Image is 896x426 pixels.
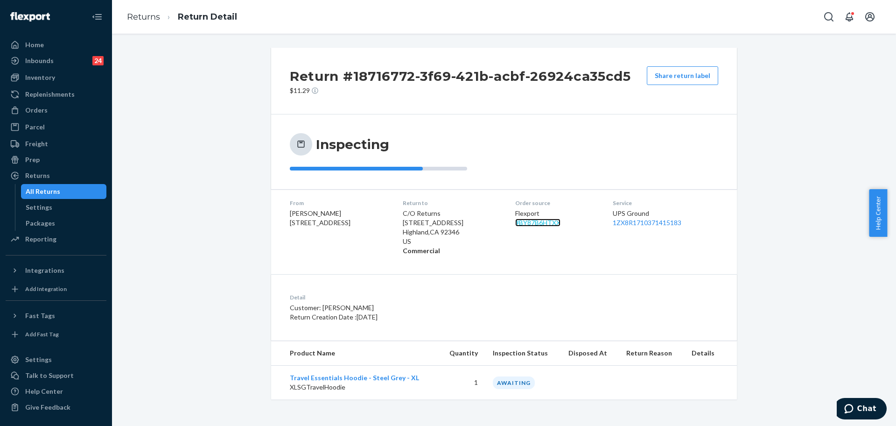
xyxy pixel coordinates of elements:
[25,371,74,380] div: Talk to Support
[515,219,560,227] a: #BY87B6HTXX
[403,199,501,207] dt: Return to
[25,139,48,149] div: Freight
[290,209,350,227] span: [PERSON_NAME] [STREET_ADDRESS]
[6,120,106,135] a: Parcel
[515,199,598,207] dt: Order source
[25,171,50,180] div: Returns
[684,341,737,366] th: Details
[26,219,55,228] div: Packages
[290,199,388,207] dt: From
[316,136,389,153] h3: Inspecting
[403,218,501,227] p: [STREET_ADDRESS]
[619,341,684,366] th: Return Reason
[837,398,887,421] iframe: Opens a widget where you can chat to one of our agents
[6,136,106,151] a: Freight
[25,106,48,115] div: Orders
[25,387,63,396] div: Help Center
[6,308,106,323] button: Fast Tags
[25,73,55,82] div: Inventory
[10,12,50,21] img: Flexport logo
[613,219,681,227] a: 1ZX8R1710371415183
[861,7,879,26] button: Open account menu
[6,327,106,342] a: Add Fast Tag
[178,12,237,22] a: Return Detail
[6,282,106,297] a: Add Integration
[439,366,485,400] td: 1
[613,199,719,207] dt: Service
[26,203,52,212] div: Settings
[6,400,106,415] button: Give Feedback
[290,86,631,95] p: $11.29
[290,312,548,322] p: Return Creation Date : [DATE]
[25,355,52,364] div: Settings
[493,376,535,389] div: AWAITING
[819,7,838,26] button: Open Search Box
[290,303,548,312] p: Customer: [PERSON_NAME]
[840,7,859,26] button: Open notifications
[25,56,54,65] div: Inbounds
[439,341,485,366] th: Quantity
[6,53,106,68] a: Inbounds24
[561,341,619,366] th: Disposed At
[403,209,501,218] p: C/O Returns
[6,263,106,278] button: Integrations
[25,330,59,338] div: Add Fast Tag
[21,216,107,231] a: Packages
[290,293,548,301] dt: Detail
[26,187,60,196] div: All Returns
[25,40,44,50] div: Home
[6,87,106,102] a: Replenishments
[290,66,631,86] h2: Return #18716772-3f69-421b-acbf-26924ca35cd5
[6,384,106,399] a: Help Center
[25,155,40,164] div: Prep
[271,341,439,366] th: Product Name
[6,352,106,367] a: Settings
[92,56,104,65] div: 24
[6,103,106,118] a: Orders
[647,66,718,85] button: Share return label
[88,7,106,26] button: Close Navigation
[25,285,67,293] div: Add Integration
[25,90,75,99] div: Replenishments
[127,12,160,22] a: Returns
[515,209,598,227] div: Flexport
[25,403,70,412] div: Give Feedback
[6,368,106,383] button: Talk to Support
[485,341,561,366] th: Inspection Status
[119,3,245,31] ol: breadcrumbs
[290,383,431,392] p: XLSGTravelHoodie
[6,152,106,167] a: Prep
[21,184,107,199] a: All Returns
[25,234,56,244] div: Reporting
[613,209,649,217] span: UPS Ground
[403,227,501,237] p: Highland , CA 92346
[6,168,106,183] a: Returns
[25,266,64,275] div: Integrations
[6,70,106,85] a: Inventory
[869,189,887,237] button: Help Center
[403,237,501,246] p: US
[403,247,440,255] strong: Commercial
[21,200,107,215] a: Settings
[6,37,106,52] a: Home
[6,232,106,247] a: Reporting
[25,122,45,132] div: Parcel
[25,311,55,320] div: Fast Tags
[290,374,419,382] a: Travel Essentials Hoodie - Steel Grey - XL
